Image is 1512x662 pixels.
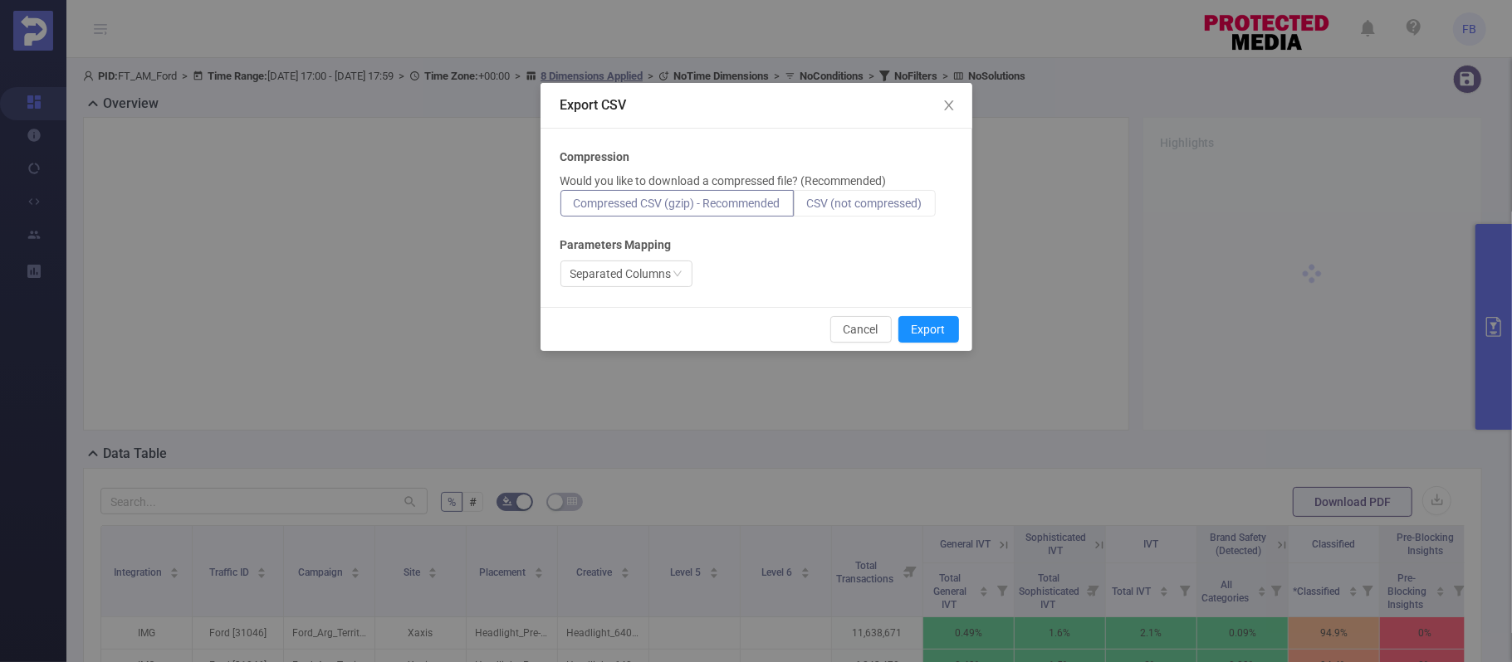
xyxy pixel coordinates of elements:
[560,148,630,166] b: Compression
[898,316,959,343] button: Export
[570,261,672,286] div: Separated Columns
[942,99,956,112] i: icon: close
[926,83,972,129] button: Close
[560,236,672,254] b: Parameters Mapping
[830,316,892,343] button: Cancel
[673,269,683,280] i: icon: down
[807,197,922,210] span: CSV (not compressed)
[574,197,780,210] span: Compressed CSV (gzip) - Recommended
[560,96,952,114] div: Export CSV
[560,173,887,190] p: Would you like to download a compressed file? (Recommended)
